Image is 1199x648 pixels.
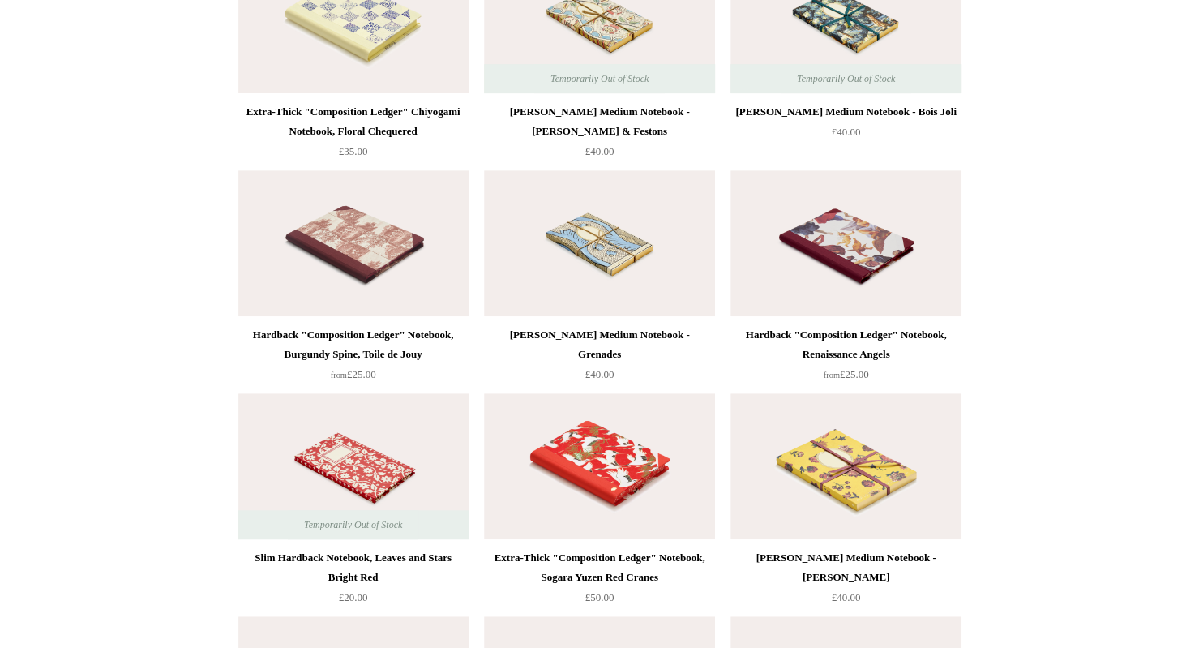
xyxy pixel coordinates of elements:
img: Antoinette Poisson Medium Notebook - Bien Aimee [730,393,961,539]
span: £40.00 [585,145,614,157]
img: Hardback "Composition Ledger" Notebook, Burgundy Spine, Toile de Jouy [238,170,469,316]
a: Slim Hardback Notebook, Leaves and Stars Bright Red £20.00 [238,548,469,615]
div: [PERSON_NAME] Medium Notebook - [PERSON_NAME] [734,548,957,587]
a: [PERSON_NAME] Medium Notebook - [PERSON_NAME] & Festons £40.00 [484,102,714,169]
span: £40.00 [832,591,861,603]
span: from [331,371,347,380]
div: [PERSON_NAME] Medium Notebook - Bois Joli [734,102,957,122]
span: Temporarily Out of Stock [534,64,665,93]
div: [PERSON_NAME] Medium Notebook - [PERSON_NAME] & Festons [488,102,710,141]
a: Extra-Thick "Composition Ledger" Notebook, Sogara Yuzen Red Cranes £50.00 [484,548,714,615]
img: Extra-Thick "Composition Ledger" Notebook, Sogara Yuzen Red Cranes [484,393,714,539]
div: Slim Hardback Notebook, Leaves and Stars Bright Red [242,548,465,587]
a: Extra-Thick "Composition Ledger" Chiyogami Notebook, Floral Chequered £35.00 [238,102,469,169]
span: Temporarily Out of Stock [288,510,418,539]
a: [PERSON_NAME] Medium Notebook - Bois Joli £40.00 [730,102,961,169]
span: £25.00 [824,368,869,380]
span: £35.00 [339,145,368,157]
div: Hardback "Composition Ledger" Notebook, Burgundy Spine, Toile de Jouy [242,325,465,364]
a: Hardback "Composition Ledger" Notebook, Burgundy Spine, Toile de Jouy Hardback "Composition Ledge... [238,170,469,316]
span: Temporarily Out of Stock [781,64,911,93]
div: [PERSON_NAME] Medium Notebook - Grenades [488,325,710,364]
a: Extra-Thick "Composition Ledger" Notebook, Sogara Yuzen Red Cranes Extra-Thick "Composition Ledge... [484,393,714,539]
img: Hardback "Composition Ledger" Notebook, Renaissance Angels [730,170,961,316]
span: £20.00 [339,591,368,603]
a: Hardback "Composition Ledger" Notebook, Renaissance Angels from£25.00 [730,325,961,392]
a: Antoinette Poisson Medium Notebook - Grenades Antoinette Poisson Medium Notebook - Grenades [484,170,714,316]
a: [PERSON_NAME] Medium Notebook - [PERSON_NAME] £40.00 [730,548,961,615]
span: from [824,371,840,380]
div: Extra-Thick "Composition Ledger" Chiyogami Notebook, Floral Chequered [242,102,465,141]
span: £25.00 [331,368,376,380]
a: [PERSON_NAME] Medium Notebook - Grenades £40.00 [484,325,714,392]
span: £40.00 [832,126,861,138]
div: Extra-Thick "Composition Ledger" Notebook, Sogara Yuzen Red Cranes [488,548,710,587]
a: Antoinette Poisson Medium Notebook - Bien Aimee Antoinette Poisson Medium Notebook - Bien Aimee [730,393,961,539]
span: £40.00 [585,368,614,380]
img: Antoinette Poisson Medium Notebook - Grenades [484,170,714,316]
div: Hardback "Composition Ledger" Notebook, Renaissance Angels [734,325,957,364]
a: Hardback "Composition Ledger" Notebook, Burgundy Spine, Toile de Jouy from£25.00 [238,325,469,392]
span: £50.00 [585,591,614,603]
img: Slim Hardback Notebook, Leaves and Stars Bright Red [238,393,469,539]
a: Hardback "Composition Ledger" Notebook, Renaissance Angels Hardback "Composition Ledger" Notebook... [730,170,961,316]
a: Slim Hardback Notebook, Leaves and Stars Bright Red Slim Hardback Notebook, Leaves and Stars Brig... [238,393,469,539]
